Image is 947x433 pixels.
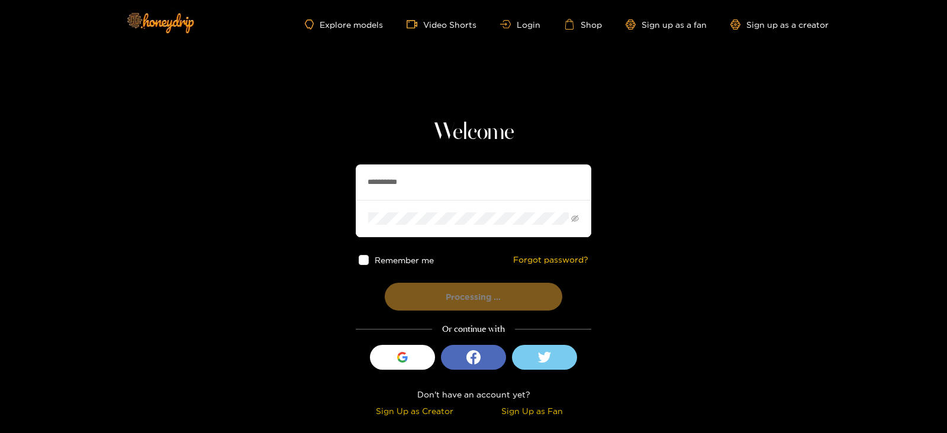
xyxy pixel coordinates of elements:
[476,404,588,418] div: Sign Up as Fan
[571,215,579,222] span: eye-invisible
[356,387,591,401] div: Don't have an account yet?
[356,118,591,147] h1: Welcome
[407,19,476,30] a: Video Shorts
[359,404,471,418] div: Sign Up as Creator
[305,20,383,30] a: Explore models
[407,19,423,30] span: video-camera
[564,19,602,30] a: Shop
[375,256,434,264] span: Remember me
[385,283,562,311] button: Processing ...
[626,20,707,30] a: Sign up as a fan
[500,20,540,29] a: Login
[730,20,829,30] a: Sign up as a creator
[513,255,588,265] a: Forgot password?
[356,322,591,336] div: Or continue with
